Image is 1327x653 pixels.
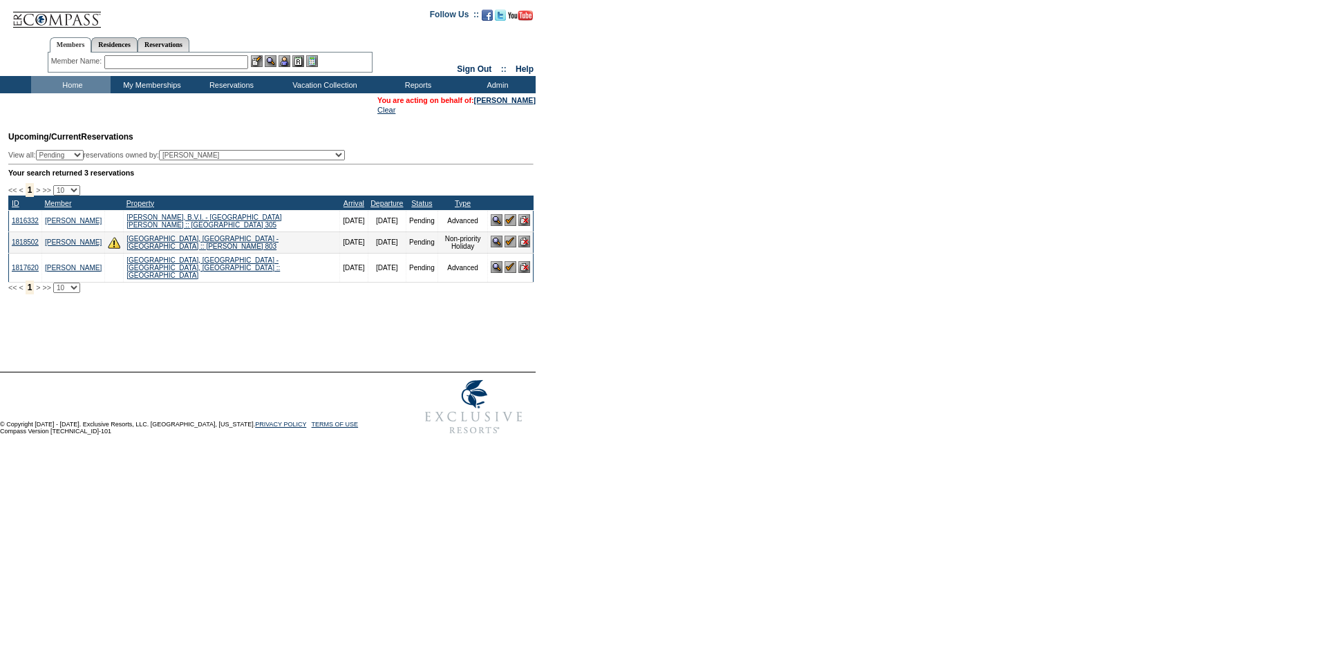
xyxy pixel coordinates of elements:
div: Member Name: [51,55,104,67]
img: Exclusive Resorts [412,372,536,442]
a: 1817620 [12,264,39,272]
a: Members [50,37,92,53]
a: Help [516,64,534,74]
a: [PERSON_NAME] [45,264,102,272]
div: View all: reservations owned by: [8,150,351,160]
a: Reservations [138,37,189,52]
td: [DATE] [340,253,368,282]
td: [DATE] [368,231,406,253]
img: View [265,55,276,67]
img: Cancel Reservation [518,214,530,226]
a: Follow us on Twitter [495,14,506,22]
a: Residences [91,37,138,52]
span: >> [42,186,50,194]
img: Confirm Reservation [505,214,516,226]
img: b_calculator.gif [306,55,318,67]
td: Advanced [437,253,488,282]
img: View Reservation [491,261,502,273]
a: Subscribe to our YouTube Channel [508,14,533,22]
span: Reservations [8,132,133,142]
td: Pending [406,210,438,231]
img: Confirm Reservation [505,236,516,247]
td: Reservations [190,76,270,93]
a: TERMS OF USE [312,421,359,428]
a: [GEOGRAPHIC_DATA], [GEOGRAPHIC_DATA] - [GEOGRAPHIC_DATA], [GEOGRAPHIC_DATA] :: [GEOGRAPHIC_DATA] [126,256,280,279]
a: [GEOGRAPHIC_DATA], [GEOGRAPHIC_DATA] - [GEOGRAPHIC_DATA] :: [PERSON_NAME] 803 [126,235,279,250]
a: Member [44,199,71,207]
img: There are insufficient days and/or tokens to cover this reservation [108,236,120,249]
td: [DATE] [368,253,406,282]
td: Vacation Collection [270,76,377,93]
a: Arrival [343,199,364,207]
span: > [36,186,40,194]
img: b_edit.gif [251,55,263,67]
span: >> [42,283,50,292]
a: Departure [370,199,403,207]
a: [PERSON_NAME] [474,96,536,104]
span: 1 [26,183,35,197]
div: Your search returned 3 reservations [8,169,534,177]
a: Property [126,199,154,207]
img: Cancel Reservation [518,261,530,273]
span: Upcoming/Current [8,132,81,142]
td: Reports [377,76,456,93]
td: Advanced [437,210,488,231]
td: Home [31,76,111,93]
td: Admin [456,76,536,93]
img: View Reservation [491,236,502,247]
td: Pending [406,231,438,253]
span: You are acting on behalf of: [377,96,536,104]
a: 1816332 [12,217,39,225]
span: < [19,186,23,194]
a: Become our fan on Facebook [482,14,493,22]
a: [PERSON_NAME], B.V.I. - [GEOGRAPHIC_DATA][PERSON_NAME] :: [GEOGRAPHIC_DATA] 305 [126,214,281,229]
img: Subscribe to our YouTube Channel [508,10,533,21]
img: Follow us on Twitter [495,10,506,21]
a: 1818502 [12,238,39,246]
img: Confirm Reservation [505,261,516,273]
a: [PERSON_NAME] [45,217,102,225]
span: << [8,283,17,292]
span: << [8,186,17,194]
td: [DATE] [340,231,368,253]
span: :: [501,64,507,74]
td: Non-priority Holiday [437,231,488,253]
a: Status [411,199,432,207]
td: My Memberships [111,76,190,93]
td: [DATE] [340,210,368,231]
span: 1 [26,281,35,294]
span: < [19,283,23,292]
img: Become our fan on Facebook [482,10,493,21]
img: Impersonate [279,55,290,67]
img: Reservations [292,55,304,67]
td: Pending [406,253,438,282]
td: Follow Us :: [430,8,479,25]
a: Sign Out [457,64,491,74]
span: > [36,283,40,292]
a: Clear [377,106,395,114]
a: ID [12,199,19,207]
td: [DATE] [368,210,406,231]
a: PRIVACY POLICY [255,421,306,428]
img: View Reservation [491,214,502,226]
a: [PERSON_NAME] [45,238,102,246]
img: Cancel Reservation [518,236,530,247]
a: Type [455,199,471,207]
